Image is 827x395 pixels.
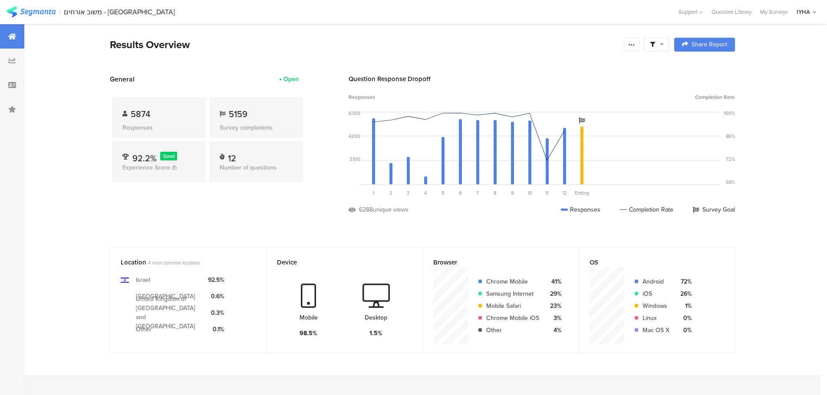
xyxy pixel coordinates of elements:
[136,292,195,301] div: [GEOGRAPHIC_DATA]
[64,8,175,16] div: משוב אורחים - [GEOGRAPHIC_DATA]
[349,93,375,101] span: Responses
[724,110,735,117] div: 100%
[620,205,673,214] div: Completion Rate
[756,8,792,16] a: My Surveys
[424,189,427,196] span: 4
[122,163,170,172] span: Experience Score
[545,189,549,196] span: 11
[679,5,703,19] div: Support
[642,301,669,310] div: Windows
[132,152,157,165] span: 92.2%
[797,8,810,16] div: IYHA
[349,156,360,163] div: 2100
[546,301,561,310] div: 23%
[642,289,669,298] div: iOS
[349,74,735,84] div: Question Response Dropoff
[546,313,561,323] div: 3%
[208,275,224,284] div: 92.5%
[208,308,224,317] div: 0.3%
[676,326,692,335] div: 0%
[372,189,374,196] span: 1
[642,326,669,335] div: Mac OS X
[676,289,692,298] div: 26%
[726,133,735,140] div: 86%
[590,258,710,267] div: OS
[511,189,514,196] span: 9
[136,294,201,331] div: United Kingdom of [GEOGRAPHIC_DATA] and [GEOGRAPHIC_DATA]
[726,179,735,186] div: 58%
[389,189,392,196] span: 2
[300,313,318,322] div: Mobile
[486,301,539,310] div: Mobile Safari
[527,189,532,196] span: 10
[228,152,236,160] div: 12
[369,329,382,338] div: 1.5%
[407,189,409,196] span: 3
[208,325,224,334] div: 0.1%
[220,123,293,132] div: Survey completions
[726,156,735,163] div: 72%
[220,163,277,172] span: Number of questions
[546,326,561,335] div: 4%
[163,153,175,160] span: Good
[459,189,462,196] span: 6
[229,108,247,121] span: 5159
[573,189,590,196] div: Ending
[579,118,585,124] i: Survey Goal
[373,205,409,214] div: unique views
[546,277,561,286] div: 41%
[486,277,539,286] div: Chrome Mobile
[349,110,360,117] div: 6300
[136,275,150,284] div: Israel
[121,258,241,267] div: Location
[7,7,56,17] img: segmanta logo
[110,74,135,84] span: General
[494,189,496,196] span: 8
[707,8,756,16] a: Question Library
[562,189,567,196] span: 12
[695,93,735,101] span: Completion Rate
[676,277,692,286] div: 72%
[486,289,539,298] div: Samsung Internet
[433,258,554,267] div: Browser
[59,7,60,17] div: |
[277,258,398,267] div: Device
[546,289,561,298] div: 29%
[676,313,692,323] div: 0%
[561,205,600,214] div: Responses
[349,133,360,140] div: 4200
[676,301,692,310] div: 1%
[122,123,195,132] div: Responses
[110,37,619,52] div: Results Overview
[486,313,539,323] div: Chrome Mobile iOS
[476,189,479,196] span: 7
[442,189,445,196] span: 5
[359,205,373,214] div: 6288
[300,329,317,338] div: 98.5%
[148,259,200,266] span: 4 most common locations
[692,42,727,48] span: Share Report
[131,108,150,121] span: 5874
[486,326,539,335] div: Other
[136,325,152,334] div: Other
[208,292,224,301] div: 0.6%
[642,313,669,323] div: Linux
[283,75,299,84] div: Open
[642,277,669,286] div: Android
[365,313,387,322] div: Desktop
[693,205,735,214] div: Survey Goal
